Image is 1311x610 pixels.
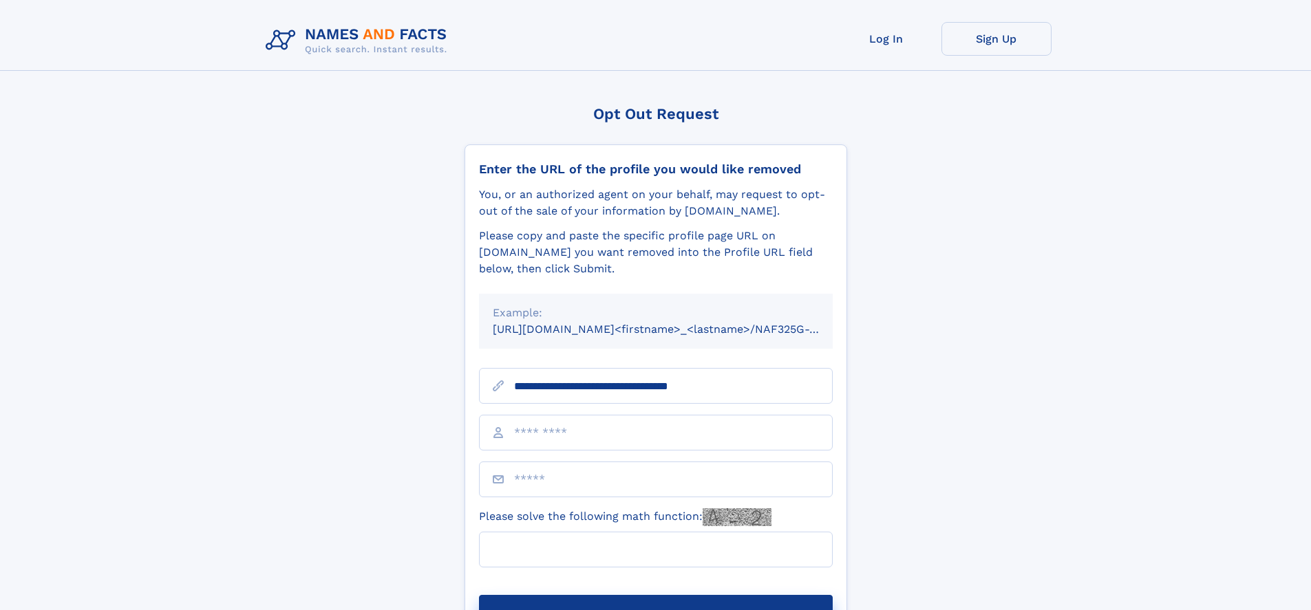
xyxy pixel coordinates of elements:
img: Logo Names and Facts [260,22,458,59]
div: Enter the URL of the profile you would like removed [479,162,833,177]
small: [URL][DOMAIN_NAME]<firstname>_<lastname>/NAF325G-xxxxxxxx [493,323,859,336]
a: Sign Up [941,22,1052,56]
div: Please copy and paste the specific profile page URL on [DOMAIN_NAME] you want removed into the Pr... [479,228,833,277]
div: Example: [493,305,819,321]
a: Log In [831,22,941,56]
div: Opt Out Request [465,105,847,122]
div: You, or an authorized agent on your behalf, may request to opt-out of the sale of your informatio... [479,186,833,219]
label: Please solve the following math function: [479,508,771,526]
